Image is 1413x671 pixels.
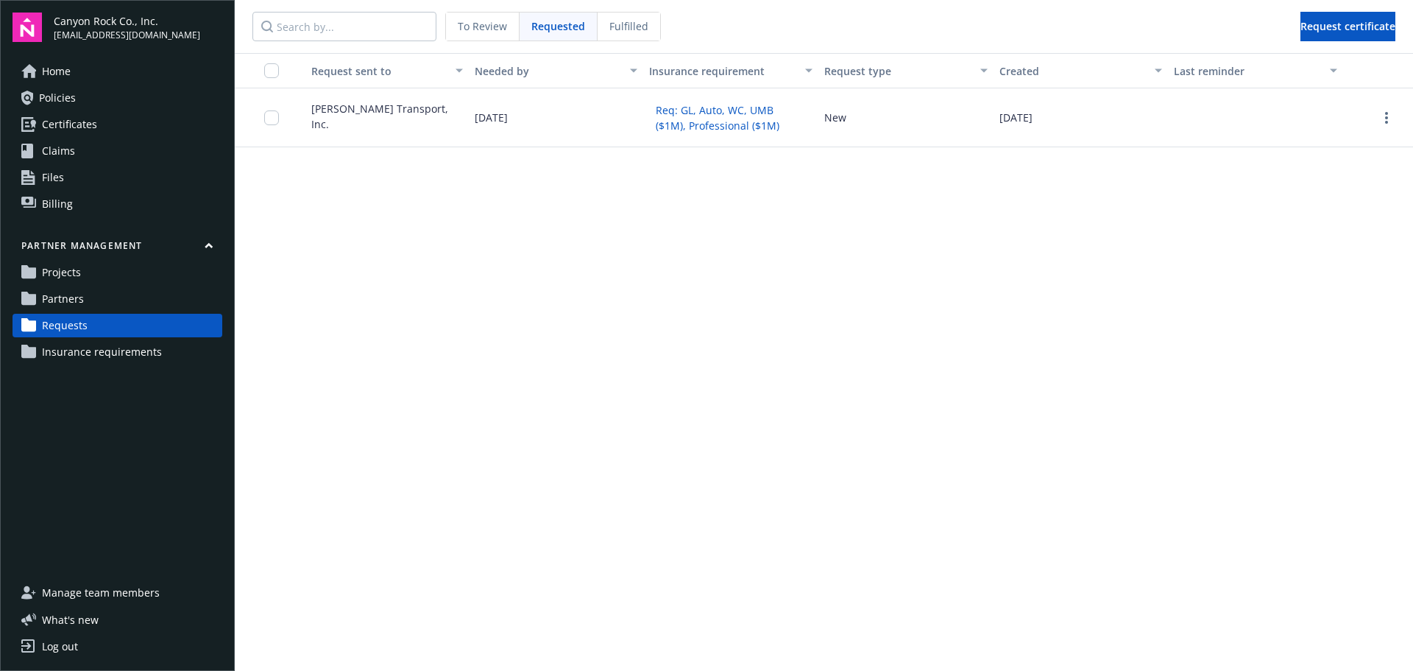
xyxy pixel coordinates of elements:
input: Toggle Row Selected [264,110,279,125]
div: Log out [42,635,78,658]
span: Files [42,166,64,189]
button: Request certificate [1300,12,1395,41]
a: Projects [13,261,222,284]
a: Manage team members [13,581,222,605]
a: Billing [13,192,222,216]
a: Files [13,166,222,189]
button: Last reminder [1168,53,1343,88]
span: Canyon Rock Co., Inc. [54,13,200,29]
img: navigator-logo.svg [13,13,42,42]
button: Req: GL, Auto, WC, UMB ($1M), Professional ($1M) [649,99,812,137]
button: Canyon Rock Co., Inc.[EMAIL_ADDRESS][DOMAIN_NAME] [54,13,222,42]
span: [EMAIL_ADDRESS][DOMAIN_NAME] [54,29,200,42]
button: Needed by [469,53,644,88]
button: Request type [818,53,994,88]
span: Projects [42,261,81,284]
div: Request sent to [300,63,447,79]
button: Insurance requirement [643,53,818,88]
a: Requests [13,314,222,337]
button: Partner management [13,239,222,258]
a: Claims [13,139,222,163]
span: Home [42,60,71,83]
span: What ' s new [42,612,99,628]
span: Insurance requirements [42,340,162,364]
span: Claims [42,139,75,163]
a: more [1378,109,1395,127]
span: Partners [42,287,84,311]
a: Home [13,60,222,83]
span: Certificates [42,113,97,136]
a: Insurance requirements [13,340,222,364]
span: [DATE] [475,110,508,125]
span: Created [999,64,1039,78]
input: Search by... [252,12,436,41]
a: Policies [13,86,222,110]
span: Requested [531,18,585,34]
a: Partners [13,287,222,311]
span: [DATE] [999,110,1033,125]
div: Request type [824,63,971,79]
span: Request certificate [1300,19,1395,33]
button: What's new [13,612,122,628]
div: Needed by [475,63,622,79]
span: Manage team members [42,581,160,605]
span: [PERSON_NAME] Transport, Inc. [311,101,463,132]
a: Certificates [13,113,222,136]
span: Requests [42,314,88,337]
span: To Review [458,18,507,34]
span: Fulfilled [609,18,648,34]
span: Billing [42,192,73,216]
div: Last reminder [1174,63,1321,79]
div: Insurance requirement [649,63,796,79]
button: New [824,110,846,125]
span: Policies [39,86,76,110]
input: Select all [264,63,279,78]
